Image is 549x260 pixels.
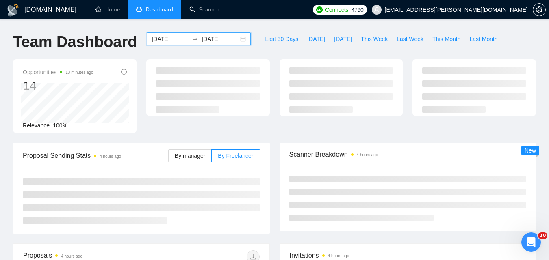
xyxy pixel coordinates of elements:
span: Connects: [325,5,349,14]
iframe: Intercom live chat [521,232,541,252]
button: setting [533,3,546,16]
button: Last Month [465,32,502,45]
span: New [525,147,536,154]
span: info-circle [121,69,127,75]
span: This Week [361,34,388,43]
time: 4 hours ago [61,254,82,258]
span: Last Week [397,34,423,43]
span: setting [533,6,545,13]
span: By Freelancer [218,153,253,159]
a: searchScanner [189,6,219,13]
div: 14 [23,78,93,93]
h1: Team Dashboard [13,32,137,52]
button: Last 30 Days [260,32,303,45]
span: 100% [53,122,67,129]
a: setting [533,6,546,13]
button: This Month [428,32,465,45]
input: End date [202,34,239,43]
span: Scanner Breakdown [289,149,527,159]
span: 4790 [352,5,364,14]
button: [DATE] [330,32,356,45]
button: This Week [356,32,392,45]
span: By manager [175,153,205,159]
time: 4 hours ago [328,254,349,258]
img: upwork-logo.png [316,6,323,13]
time: 4 hours ago [100,154,121,159]
span: dashboard [136,6,142,12]
button: Last Week [392,32,428,45]
span: Last 30 Days [265,34,298,43]
span: swap-right [192,36,198,42]
input: Start date [152,34,189,43]
span: [DATE] [307,34,325,43]
span: user [374,7,380,13]
span: Proposal Sending Stats [23,150,168,161]
time: 13 minutes ago [65,70,93,75]
span: Last Month [469,34,497,43]
span: Dashboard [146,6,173,13]
span: to [192,36,198,42]
button: [DATE] [303,32,330,45]
span: [DATE] [334,34,352,43]
span: Opportunities [23,67,93,77]
a: homeHome [95,6,120,13]
span: This Month [432,34,460,43]
span: Relevance [23,122,50,129]
span: 10 [538,232,547,239]
time: 4 hours ago [357,153,378,157]
img: logo [7,4,20,17]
